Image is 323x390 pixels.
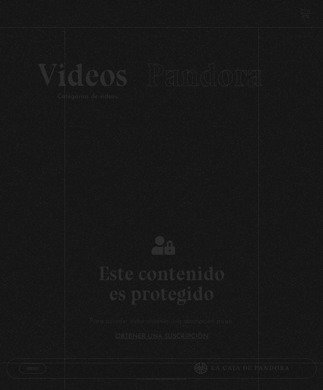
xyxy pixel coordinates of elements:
[115,333,208,340] a: Obtener una suscripción
[37,59,286,91] h2: Videos
[299,8,310,19] a: View your shopping cart
[146,56,263,94] span: Pandora
[24,373,42,378] span: Cerrar
[57,91,286,103] p: Categorías de videos:
[26,366,39,371] span: Menu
